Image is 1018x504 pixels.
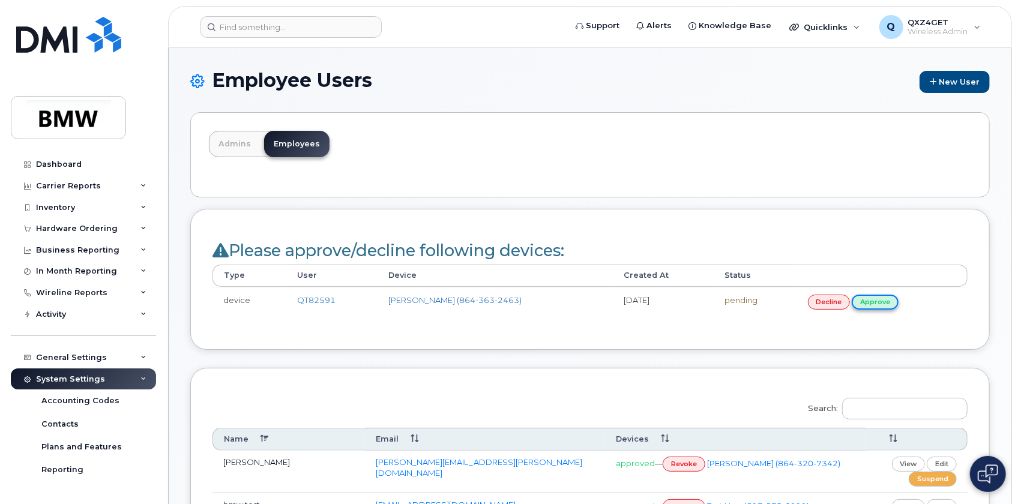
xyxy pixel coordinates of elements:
[978,464,998,484] img: Open chat
[842,398,968,419] input: Search:
[388,295,522,305] a: [PERSON_NAME] (864-363-2463)
[892,457,926,472] a: view
[909,472,957,487] a: suspend
[212,428,365,450] th: Name: activate to sort column descending
[605,428,866,450] th: Devices: activate to sort column ascending
[209,131,261,157] a: Admins
[808,295,851,310] a: decline
[852,295,899,310] a: approve
[616,458,655,468] span: approved
[212,242,968,260] h2: Please approve/decline following devices:
[297,295,336,305] a: QT82591
[190,70,990,93] h1: Employee Users
[286,265,378,286] th: User
[663,457,705,472] a: revoke
[365,428,605,450] th: Email: activate to sort column ascending
[714,287,797,317] td: pending
[376,457,582,478] a: [PERSON_NAME][EMAIL_ADDRESS][PERSON_NAME][DOMAIN_NAME]
[605,451,866,493] td: —
[378,265,613,286] th: Device
[212,265,286,286] th: Type
[866,428,968,450] th: : activate to sort column ascending
[707,458,840,468] a: [PERSON_NAME] (864-320-7342)
[920,71,990,93] a: New User
[801,390,968,424] label: Search:
[212,287,286,317] td: device
[613,287,714,317] td: [DATE]
[927,457,957,472] a: edit
[264,131,330,157] a: Employees
[714,265,797,286] th: Status
[212,451,365,493] td: [PERSON_NAME]
[613,265,714,286] th: Created At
